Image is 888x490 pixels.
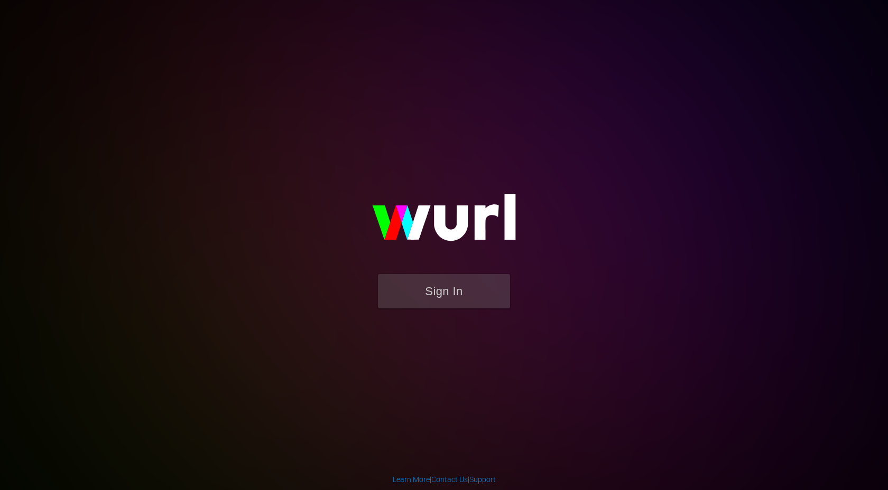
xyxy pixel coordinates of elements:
a: Contact Us [431,475,468,484]
div: | | [393,474,496,485]
a: Learn More [393,475,430,484]
img: wurl-logo-on-black-223613ac3d8ba8fe6dc639794a292ebdb59501304c7dfd60c99c58986ef67473.svg [338,171,550,274]
button: Sign In [378,274,510,308]
a: Support [469,475,496,484]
